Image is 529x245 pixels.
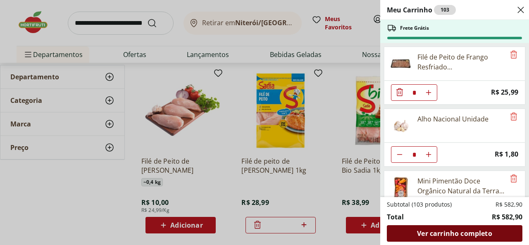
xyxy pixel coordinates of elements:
span: R$ 25,99 [491,87,518,98]
span: R$ 1,80 [495,149,518,160]
span: Ver carrinho completo [417,230,492,237]
button: Remove [509,174,519,184]
span: Total [387,212,404,222]
input: Quantidade Atual [408,147,420,162]
button: Aumentar Quantidade [420,84,437,101]
div: 103 [434,5,456,15]
span: Frete Grátis [400,25,429,31]
button: Diminuir Quantidade [391,84,408,101]
span: Subtotal (103 produtos) [387,200,452,209]
a: Ver carrinho completo [387,225,522,242]
img: Mini Pimentão Doce Orgânico Natural da Terra 200g [389,176,412,199]
span: R$ 582,90 [496,200,522,209]
button: Aumentar Quantidade [420,146,437,163]
h2: Meu Carrinho [387,5,456,15]
img: Filé de Peito de Frango Resfriado Tamanho Família [389,52,412,75]
img: Principal [389,114,412,137]
input: Quantidade Atual [408,85,420,100]
div: Mini Pimentão Doce Orgânico Natural da Terra 200g [417,176,505,196]
span: R$ 582,90 [492,212,522,222]
button: Remove [509,112,519,122]
button: Remove [509,50,519,60]
div: Alho Nacional Unidade [417,114,488,124]
button: Diminuir Quantidade [391,146,408,163]
div: Filé de Peito de Frango Resfriado [GEOGRAPHIC_DATA] [417,52,505,72]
